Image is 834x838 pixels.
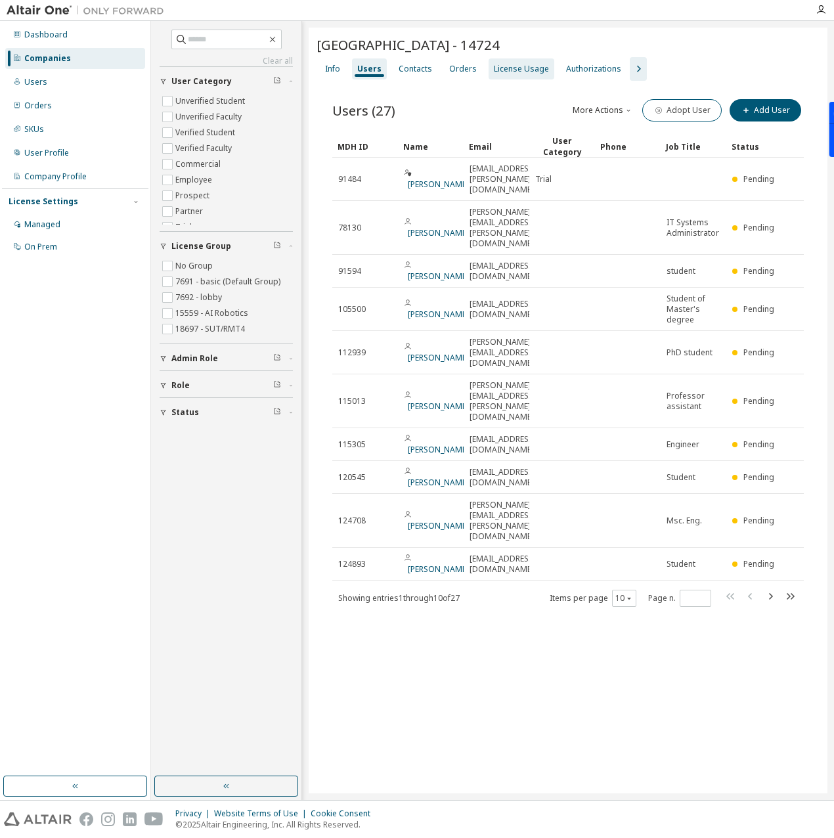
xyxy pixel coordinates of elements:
[4,812,72,826] img: altair_logo.svg
[470,554,536,575] span: [EMAIL_ADDRESS][DOMAIN_NAME]
[273,241,281,252] span: Clear filter
[214,808,311,819] div: Website Terms of Use
[550,590,636,607] span: Items per page
[408,520,469,531] a: [PERSON_NAME]
[470,164,536,195] span: [EMAIL_ADDRESS][PERSON_NAME][DOMAIN_NAME]
[317,35,500,54] span: [GEOGRAPHIC_DATA] - 14724
[470,467,536,488] span: [EMAIL_ADDRESS][DOMAIN_NAME]
[171,353,218,364] span: Admin Role
[469,136,524,157] div: Email
[175,204,206,219] label: Partner
[743,395,774,407] span: Pending
[175,274,283,290] label: 7691 - basic (Default Group)
[642,99,722,121] button: Adopt User
[273,353,281,364] span: Clear filter
[175,321,248,337] label: 18697 - SUT/RMT4
[24,100,52,111] div: Orders
[470,380,536,422] span: [PERSON_NAME][EMAIL_ADDRESS][PERSON_NAME][DOMAIN_NAME]
[79,812,93,826] img: facebook.svg
[732,136,787,157] div: Status
[160,398,293,427] button: Status
[615,593,633,604] button: 10
[338,266,361,276] span: 91594
[667,472,695,483] span: Student
[743,222,774,233] span: Pending
[743,265,774,276] span: Pending
[338,559,366,569] span: 124893
[408,477,469,488] a: [PERSON_NAME]
[535,174,552,185] span: Trial
[743,472,774,483] span: Pending
[9,196,78,207] div: License Settings
[175,141,234,156] label: Verified Faculty
[160,232,293,261] button: License Group
[571,99,634,121] button: More Actions
[338,174,361,185] span: 91484
[175,808,214,819] div: Privacy
[494,64,549,74] div: License Usage
[273,76,281,87] span: Clear filter
[175,109,244,125] label: Unverified Faculty
[743,515,774,526] span: Pending
[101,812,115,826] img: instagram.svg
[399,64,432,74] div: Contacts
[403,136,458,157] div: Name
[175,258,215,274] label: No Group
[171,407,199,418] span: Status
[175,219,194,235] label: Trial
[338,592,460,604] span: Showing entries 1 through 10 of 27
[470,261,536,282] span: [EMAIL_ADDRESS][DOMAIN_NAME]
[338,347,366,358] span: 112939
[175,156,223,172] label: Commercial
[470,500,536,542] span: [PERSON_NAME][EMAIL_ADDRESS][PERSON_NAME][DOMAIN_NAME]
[24,219,60,230] div: Managed
[667,439,699,450] span: Engineer
[743,558,774,569] span: Pending
[566,64,621,74] div: Authorizations
[667,559,695,569] span: Student
[24,124,44,135] div: SKUs
[7,4,171,17] img: Altair One
[600,136,655,157] div: Phone
[24,171,87,182] div: Company Profile
[408,227,469,238] a: [PERSON_NAME]
[667,391,720,412] span: Professor assistant
[273,380,281,391] span: Clear filter
[123,812,137,826] img: linkedin.svg
[338,472,366,483] span: 120545
[470,337,536,368] span: [PERSON_NAME][EMAIL_ADDRESS][DOMAIN_NAME]
[338,304,366,315] span: 105500
[338,223,361,233] span: 78130
[357,64,382,74] div: Users
[743,173,774,185] span: Pending
[408,401,469,412] a: [PERSON_NAME]
[743,303,774,315] span: Pending
[171,241,231,252] span: License Group
[338,439,366,450] span: 115305
[171,76,232,87] span: User Category
[535,135,590,158] div: User Category
[338,136,393,157] div: MDH ID
[408,179,469,190] a: [PERSON_NAME]
[667,516,702,526] span: Msc. Eng.
[408,444,469,455] a: [PERSON_NAME]
[160,56,293,66] a: Clear all
[667,294,720,325] span: Student of Master's degree
[175,188,212,204] label: Prospect
[743,347,774,358] span: Pending
[325,64,340,74] div: Info
[667,217,720,238] span: IT Systems Administrator
[408,309,469,320] a: [PERSON_NAME]
[175,172,215,188] label: Employee
[408,352,469,363] a: [PERSON_NAME]
[175,290,225,305] label: 7692 - lobby
[175,93,248,109] label: Unverified Student
[24,53,71,64] div: Companies
[408,563,469,575] a: [PERSON_NAME]
[175,819,378,830] p: © 2025 Altair Engineering, Inc. All Rights Reserved.
[175,305,251,321] label: 15559 - AI Robotics
[730,99,801,121] button: Add User
[24,77,47,87] div: Users
[667,266,695,276] span: student
[470,434,536,455] span: [EMAIL_ADDRESS][DOMAIN_NAME]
